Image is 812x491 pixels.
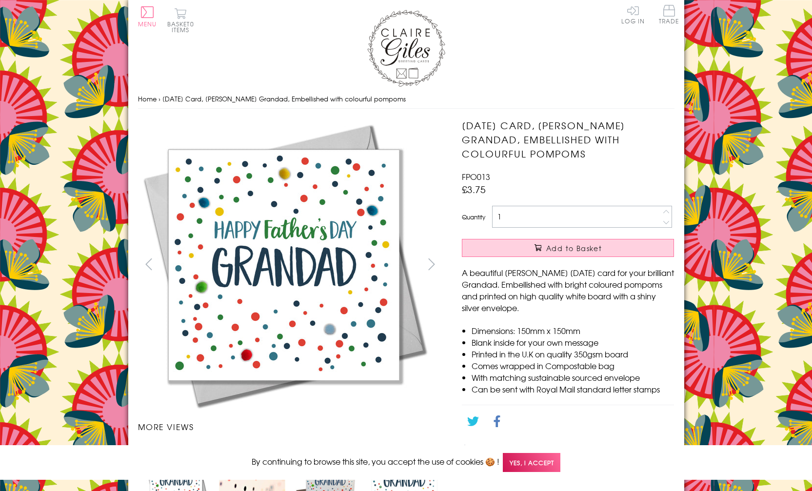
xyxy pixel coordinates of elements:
li: With matching sustainable sourced envelope [472,372,674,383]
button: Add to Basket [462,239,674,257]
button: next [420,253,442,275]
h3: More views [138,421,443,432]
button: Basket0 items [167,8,194,33]
span: £3.75 [462,182,486,196]
h1: [DATE] Card, [PERSON_NAME] Grandad, Embellished with colourful pompoms [462,118,674,160]
span: Menu [138,20,157,28]
img: Father's Day Card, Dotty Grandad, Embellished with colourful pompoms [138,118,430,411]
a: Log In [621,5,645,24]
li: Can be sent with Royal Mail standard letter stamps [472,383,674,395]
span: 0 items [172,20,194,34]
a: Trade [659,5,679,26]
a: Home [138,94,157,103]
li: Printed in the U.K on quality 350gsm board [472,348,674,360]
li: Dimensions: 150mm x 150mm [472,325,674,336]
button: Menu [138,6,157,27]
li: Blank inside for your own message [472,336,674,348]
button: prev [138,253,160,275]
span: Yes, I accept [503,453,560,472]
span: [DATE] Card, [PERSON_NAME] Grandad, Embellished with colourful pompoms [162,94,406,103]
span: Add to Basket [546,243,602,253]
span: Trade [659,5,679,24]
img: Father's Day Card, Dotty Grandad, Embellished with colourful pompoms [442,118,735,371]
label: Quantity [462,213,485,221]
a: Go back to the collection [470,442,565,453]
p: A beautiful [PERSON_NAME] [DATE] card for your brilliant Grandad. Embellished with bright coloure... [462,267,674,314]
span: › [158,94,160,103]
li: Comes wrapped in Compostable bag [472,360,674,372]
img: Claire Giles Greetings Cards [367,10,445,87]
span: FPO013 [462,171,490,182]
nav: breadcrumbs [138,89,674,109]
